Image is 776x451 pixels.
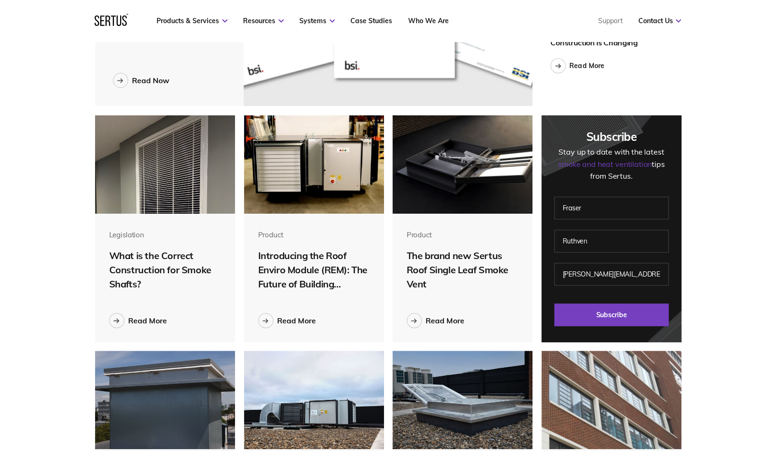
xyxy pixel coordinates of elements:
[729,406,776,451] iframe: Chat Widget
[113,73,169,88] a: Read Now
[243,17,284,25] a: Resources
[109,249,221,291] div: What is the Correct Construction for Smoke Shafts?
[258,230,370,239] div: Product
[258,249,370,291] div: Introducing the Roof Enviro Module (REM): The Future of Building...
[638,17,681,25] a: Contact Us
[554,304,669,326] input: Subscribe
[554,146,669,182] div: Stay up to date with the latest tips from Sertus.
[258,313,316,328] a: Read More
[407,249,519,291] div: The brand new Sertus Roof Single Leaf Smoke Vent
[569,61,604,70] div: Read More
[277,316,316,325] div: Read More
[407,230,519,239] div: Product
[554,197,669,219] input: First name**
[598,17,622,25] a: Support
[157,17,227,25] a: Products & Services
[128,316,167,325] div: Read More
[554,230,669,252] input: Last name**
[407,313,464,328] a: Read More
[109,313,167,328] a: Read More
[554,130,669,144] div: Subscribe
[350,17,392,25] a: Case Studies
[550,58,604,73] a: Read More
[299,17,335,25] a: Systems
[132,76,169,85] div: Read Now
[408,17,448,25] a: Who We Are
[426,316,464,325] div: Read More
[109,230,221,239] div: Legislation
[558,159,652,169] span: smoke and heat ventilation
